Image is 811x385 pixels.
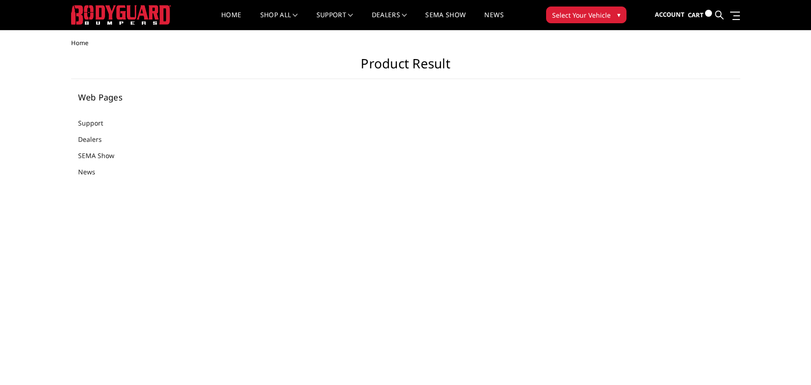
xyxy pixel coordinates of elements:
a: Cart [688,2,712,28]
span: Home [71,39,88,47]
a: Account [655,2,685,27]
button: Select Your Vehicle [546,7,626,23]
a: News [484,12,503,30]
span: Select Your Vehicle [552,10,611,20]
h1: Product Result [71,56,740,79]
a: Dealers [78,134,113,144]
a: Support [78,118,115,128]
span: Account [655,10,685,19]
a: SEMA Show [78,151,126,160]
h5: Web Pages [78,93,191,101]
a: Support [316,12,353,30]
span: ▾ [617,10,620,20]
a: Home [221,12,241,30]
a: SEMA Show [425,12,466,30]
a: Dealers [372,12,407,30]
span: Cart [688,11,704,19]
a: shop all [260,12,298,30]
img: BODYGUARD BUMPERS [71,5,171,25]
a: News [78,167,107,177]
